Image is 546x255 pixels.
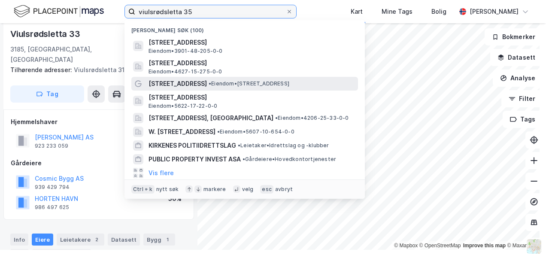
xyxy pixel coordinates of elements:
img: logo.f888ab2527a4732fd821a326f86c7f29.svg [14,4,104,19]
div: Viulsrødsletta 31 [10,65,180,75]
button: Tag [10,85,84,103]
span: • [238,142,240,149]
div: markere [203,186,226,193]
span: • [209,80,211,87]
div: Info [10,234,28,246]
input: Søk på adresse, matrikkel, gårdeiere, leietakere eller personer [135,5,286,18]
button: Filter [501,90,543,107]
span: Eiendom • 5622-17-22-0-0 [149,103,217,109]
span: Eiendom • [STREET_ADDRESS] [209,80,289,87]
button: Tags [503,111,543,128]
span: Eiendom • 4206-25-33-0-0 [275,115,349,121]
div: esc [260,185,273,194]
div: 1 [163,235,172,244]
span: • [275,115,278,121]
span: Leietaker • Idrettslag og -klubber [238,142,329,149]
span: [STREET_ADDRESS], [GEOGRAPHIC_DATA] [149,113,273,123]
div: Bolig [431,6,446,17]
div: Gårdeiere [11,158,187,168]
a: OpenStreetMap [419,243,461,249]
div: nytt søk [156,186,179,193]
a: Improve this map [463,243,506,249]
div: Mine Tags [382,6,413,17]
div: 2 [92,235,101,244]
button: Datasett [490,49,543,66]
div: 50% [168,194,182,204]
div: Ctrl + k [131,185,155,194]
div: 3185, [GEOGRAPHIC_DATA], [GEOGRAPHIC_DATA] [10,44,145,65]
span: • [217,128,220,135]
div: 939 429 794 [35,184,70,191]
span: Eiendom • 5607-10-654-0-0 [217,128,294,135]
div: 986 497 625 [35,204,69,211]
div: velg [242,186,254,193]
span: Eiendom • 3901-48-205-0-0 [149,48,223,55]
button: Analyse [493,70,543,87]
div: Datasett [108,234,140,246]
span: PUBLIC PROPERTY INVEST ASA [149,154,241,164]
div: avbryt [275,186,293,193]
span: [STREET_ADDRESS] [149,92,355,103]
button: Bokmerker [485,28,543,46]
div: Bygg [143,234,175,246]
iframe: Chat Widget [503,214,546,255]
div: [PERSON_NAME] [470,6,519,17]
div: 923 233 059 [35,143,68,149]
div: Eiere [32,234,53,246]
span: • [243,156,245,162]
span: W. [STREET_ADDRESS] [149,127,215,137]
div: Kart [351,6,363,17]
span: [STREET_ADDRESS] [149,58,355,68]
span: [STREET_ADDRESS] [149,37,355,48]
div: Viulsrødsletta 33 [10,27,82,41]
div: Hjemmelshaver [11,117,187,127]
span: Eiendom • 4627-15-275-0-0 [149,68,222,75]
div: [PERSON_NAME] søk (100) [124,20,365,36]
span: [STREET_ADDRESS] [149,79,207,89]
span: Gårdeiere • Hovedkontortjenester [243,156,336,163]
div: Leietakere [57,234,104,246]
span: Tilhørende adresser: [10,66,74,73]
span: KIRKENES POLITIIDRETTSLAG [149,140,236,151]
a: Mapbox [394,243,418,249]
button: Vis flere [149,168,174,178]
